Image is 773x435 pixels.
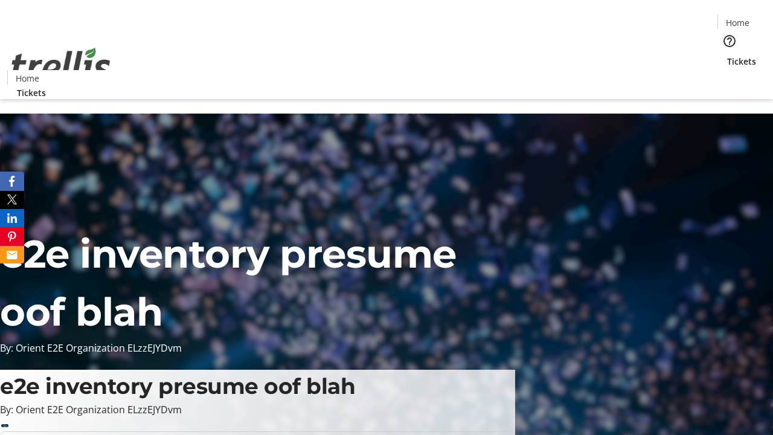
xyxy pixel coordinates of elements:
[16,72,39,85] span: Home
[718,16,757,29] a: Home
[717,55,766,68] a: Tickets
[727,55,756,68] span: Tickets
[8,72,47,85] a: Home
[717,68,742,92] button: Cart
[7,86,56,99] a: Tickets
[726,16,749,29] span: Home
[17,86,46,99] span: Tickets
[7,34,115,95] img: Orient E2E Organization ELzzEJYDvm's Logo
[717,29,742,53] button: Help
